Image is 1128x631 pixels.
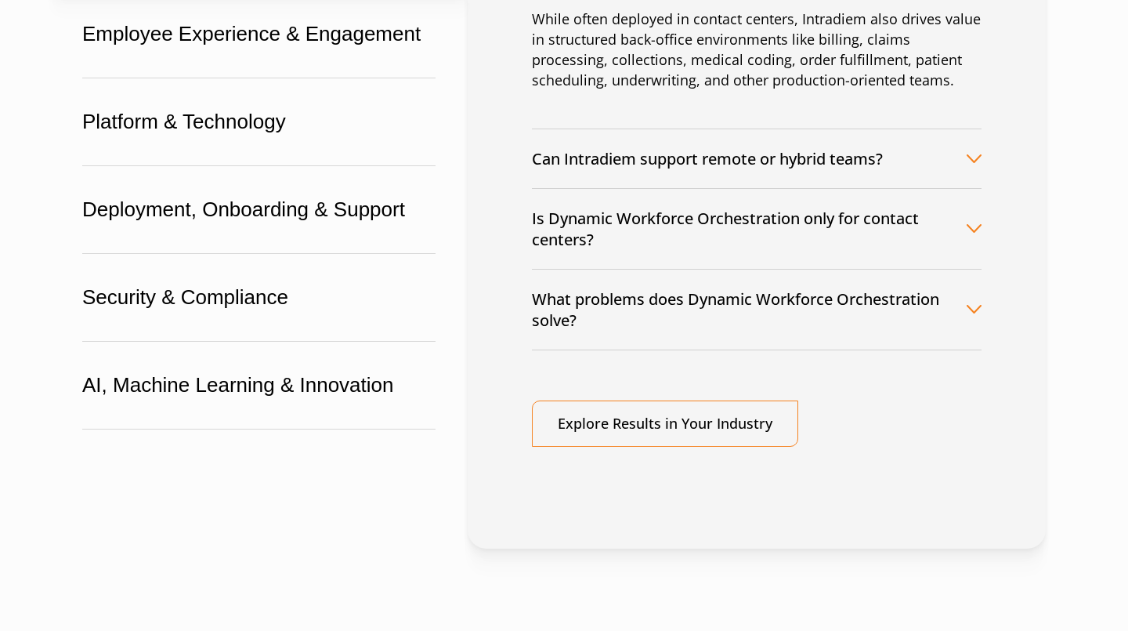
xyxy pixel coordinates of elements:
[50,253,468,342] button: Security & Compliance
[532,9,981,89] span: While often deployed in contact centers, Intradiem also drives value in structured back-office en...
[532,189,982,269] button: Is Dynamic Workforce Orchestration only for contact centers?
[532,129,982,188] button: Can Intradiem support remote or hybrid teams?
[50,341,468,430] button: AI, Machine Learning & Innovation
[50,165,468,254] button: Deployment, Onboarding & Support
[532,401,798,447] a: Explore Results in Your Industry
[532,270,982,350] button: What problems does Dynamic Workforce Orchestration solve?
[50,78,468,166] button: Platform & Technology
